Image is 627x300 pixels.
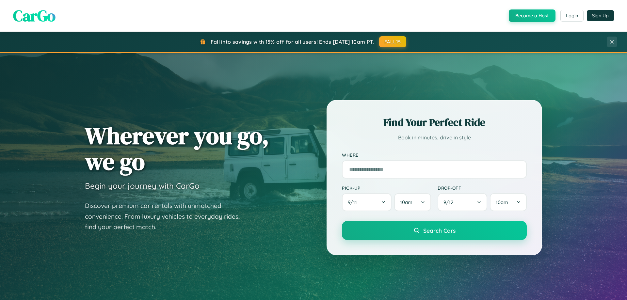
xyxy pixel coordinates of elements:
[211,39,374,45] span: Fall into savings with 15% off for all users! Ends [DATE] 10am PT.
[400,199,412,205] span: 10am
[342,221,527,240] button: Search Cars
[342,185,431,191] label: Pick-up
[587,10,614,21] button: Sign Up
[509,9,555,22] button: Become a Host
[438,185,527,191] label: Drop-off
[342,193,392,211] button: 9/11
[342,152,527,158] label: Where
[438,193,487,211] button: 9/12
[560,10,584,22] button: Login
[85,200,248,232] p: Discover premium car rentals with unmatched convenience. From luxury vehicles to everyday rides, ...
[85,181,200,191] h3: Begin your journey with CarGo
[490,193,527,211] button: 10am
[423,227,456,234] span: Search Cars
[394,193,431,211] button: 10am
[85,123,269,174] h1: Wherever you go, we go
[342,115,527,130] h2: Find Your Perfect Ride
[379,36,407,47] button: FALL15
[496,199,508,205] span: 10am
[348,199,360,205] span: 9 / 11
[342,133,527,142] p: Book in minutes, drive in style
[443,199,457,205] span: 9 / 12
[13,5,56,26] span: CarGo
